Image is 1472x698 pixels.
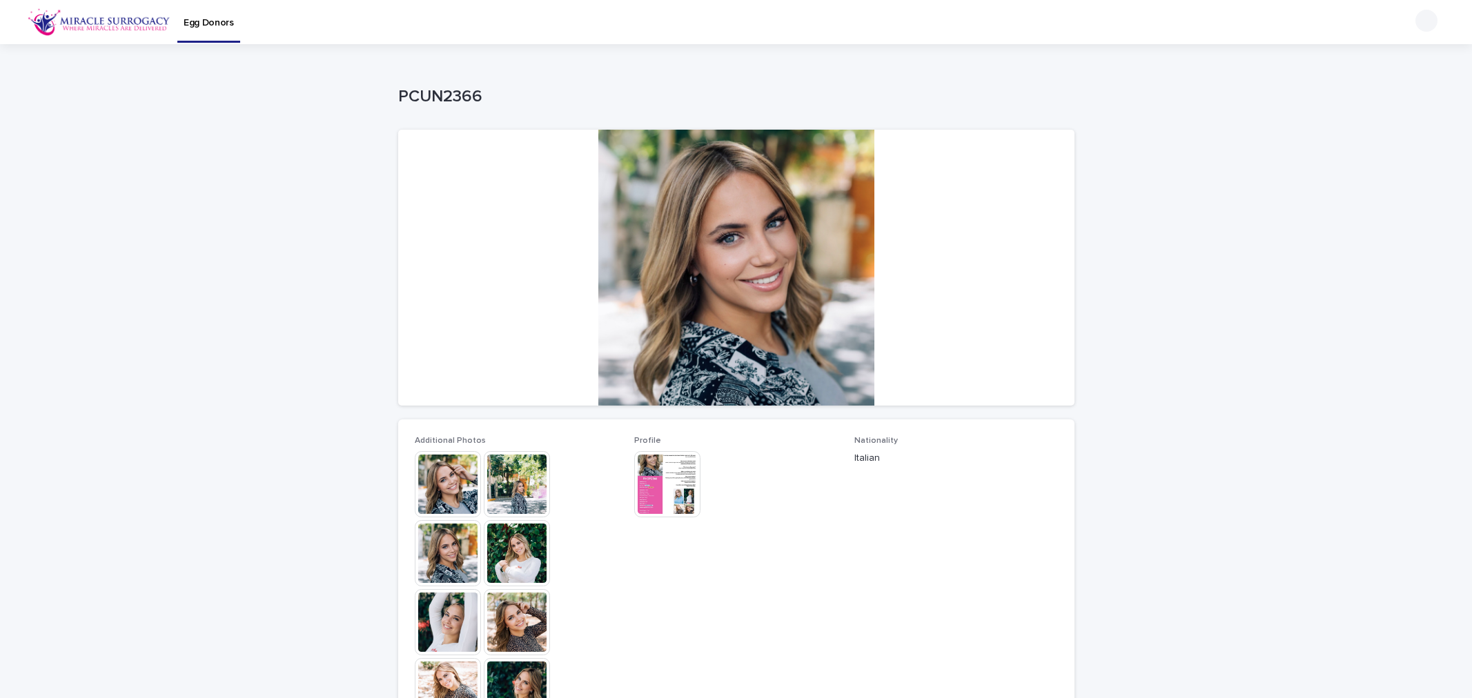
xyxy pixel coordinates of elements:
[854,451,1058,466] p: Italian
[415,437,486,445] span: Additional Photos
[854,437,898,445] span: Nationality
[28,8,170,36] img: OiFFDOGZQuirLhrlO1ag
[634,437,661,445] span: Profile
[398,87,1069,107] p: PCUN2366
